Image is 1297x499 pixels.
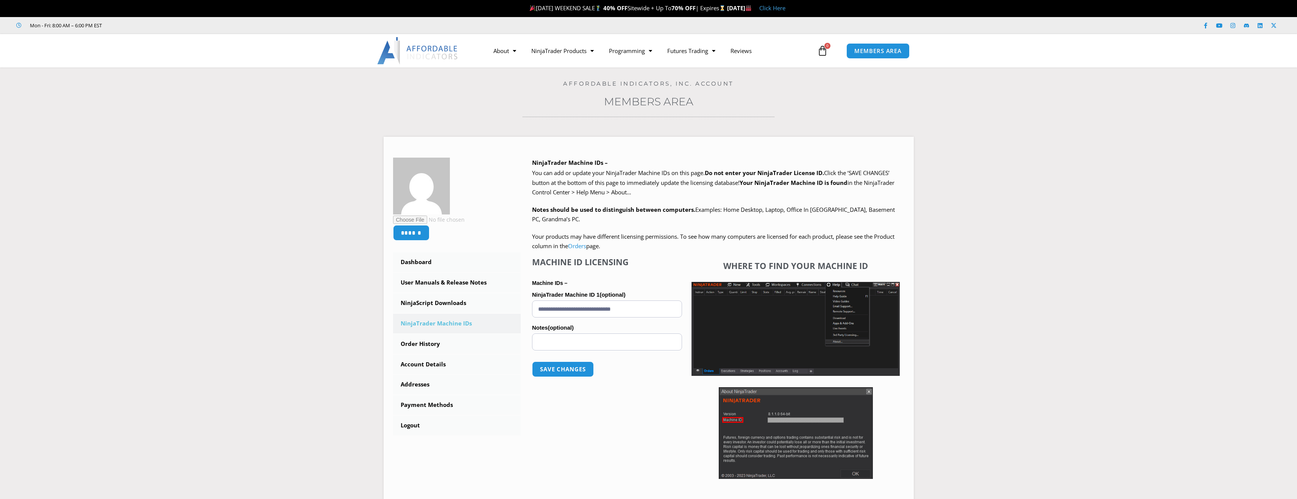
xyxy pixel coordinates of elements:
a: NinjaTrader Machine IDs [393,314,521,333]
a: Reviews [723,42,759,59]
a: MEMBERS AREA [846,43,910,59]
img: LogoAI | Affordable Indicators – NinjaTrader [377,37,459,64]
a: User Manuals & Release Notes [393,273,521,293]
img: 🏌️‍♂️ [595,5,601,11]
a: Futures Trading [660,42,723,59]
h4: Machine ID Licensing [532,257,682,267]
img: 🏭 [746,5,751,11]
a: NinjaScript Downloads [393,293,521,313]
a: Account Details [393,355,521,374]
a: 0 [806,40,839,62]
span: 0 [824,43,830,49]
span: [DATE] WEEKEND SALE Sitewide + Up To | Expires [528,4,727,12]
img: Screenshot 2025-01-17 114931 | Affordable Indicators – NinjaTrader [719,387,873,479]
span: Your products may have different licensing permissions. To see how many computers are licensed fo... [532,233,894,250]
a: Dashboard [393,252,521,272]
iframe: Customer reviews powered by Trustpilot [112,22,226,29]
strong: 40% OFF [603,4,627,12]
b: NinjaTrader Machine IDs – [532,159,608,166]
button: Save changes [532,361,594,377]
a: Members Area [604,95,693,108]
a: About [486,42,524,59]
label: NinjaTrader Machine ID 1 [532,289,682,300]
h4: Where to find your Machine ID [691,261,900,271]
span: MEMBERS AREA [854,48,902,54]
span: Examples: Home Desktop, Laptop, Office In [GEOGRAPHIC_DATA], Basement PC, Grandma’s PC. [532,206,895,223]
span: (optional) [599,291,625,298]
a: NinjaTrader Products [524,42,601,59]
a: Logout [393,416,521,435]
img: 🎉 [530,5,535,11]
a: Addresses [393,375,521,394]
a: Click Here [759,4,785,12]
b: Do not enter your NinjaTrader License ID. [705,169,824,177]
img: fb6e5351f4af0a56b7978ba93be3be0c58227c71c76fcf97f11d91c9d9ac075d [393,158,450,214]
span: Click the ‘SAVE CHANGES’ button at the bottom of this page to immediately update the licensing da... [532,169,894,196]
a: Order History [393,334,521,354]
span: You can add or update your NinjaTrader Machine IDs on this page. [532,169,705,177]
a: Orders [568,242,586,250]
nav: Menu [486,42,815,59]
a: Affordable Indicators, Inc. Account [563,80,734,87]
img: ⌛ [720,5,725,11]
strong: Your NinjaTrader Machine ID is found [740,179,847,186]
a: Payment Methods [393,395,521,415]
a: Programming [601,42,660,59]
img: Screenshot 2025-01-17 1155544 | Affordable Indicators – NinjaTrader [691,282,900,376]
strong: Notes should be used to distinguish between computers. [532,206,695,213]
strong: [DATE] [727,4,752,12]
span: (optional) [548,324,574,331]
label: Notes [532,322,682,333]
nav: Account pages [393,252,521,435]
strong: 70% OFF [671,4,696,12]
strong: Machine IDs – [532,280,567,286]
span: Mon - Fri: 8:00 AM – 6:00 PM EST [28,21,102,30]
